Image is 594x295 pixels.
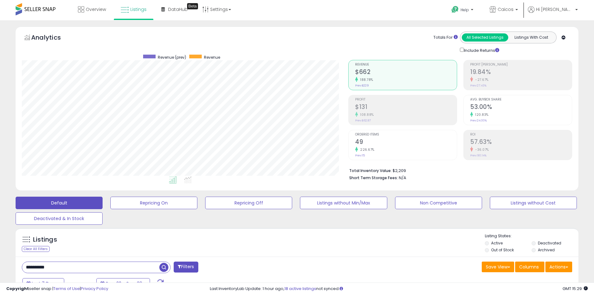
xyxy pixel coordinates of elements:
p: Listing States: [485,233,578,239]
span: Last 7 Days [32,280,56,287]
h2: $662 [355,68,457,77]
div: Clear All Filters [22,246,50,252]
button: Listings without Min/Max [300,197,387,209]
span: Hi [PERSON_NAME] [536,6,573,12]
h2: $131 [355,103,457,112]
small: Prev: 90.14% [470,154,486,157]
small: Prev: 24.00% [470,119,487,122]
span: Sep-22 - Sep-28 [106,280,142,287]
small: 226.67% [358,147,374,152]
span: Avg. Buybox Share [470,98,572,101]
a: Terms of Use [53,286,80,292]
div: seller snap | | [6,286,108,292]
a: Help [447,1,480,20]
a: Privacy Policy [81,286,108,292]
h5: Listings [33,235,57,244]
strong: Copyright [6,286,29,292]
label: Deactivated [538,240,561,246]
button: Last 7 Days [22,278,64,289]
button: Default [16,197,103,209]
small: 188.78% [358,77,373,82]
button: Repricing On [110,197,197,209]
h2: 57.63% [470,138,572,147]
button: Filters [174,262,198,273]
h2: 49 [355,138,457,147]
small: Prev: 15 [355,154,365,157]
div: Include Returns [455,47,507,54]
small: 108.88% [358,112,374,117]
button: Listings With Cost [508,33,554,42]
b: Short Term Storage Fees: [349,175,398,180]
div: Tooltip anchor [187,3,198,9]
small: 120.83% [473,112,489,117]
small: Prev: $62.87 [355,119,371,122]
i: Get Help [451,6,459,13]
button: Listings without Cost [490,197,577,209]
label: Active [491,240,503,246]
a: Hi [PERSON_NAME] [528,6,578,20]
span: N/A [399,175,406,181]
span: Columns [519,264,539,270]
button: All Selected Listings [462,33,508,42]
div: Last InventoryLab Update: 1 hour ago, not synced. [210,286,588,292]
li: $2,209 [349,166,567,174]
small: Prev: 27.43% [470,84,486,87]
h2: 53.00% [470,103,572,112]
h2: 19.84% [470,68,572,77]
span: Revenue [204,55,220,60]
button: Columns [515,262,544,272]
span: Overview [86,6,106,12]
h5: Analytics [31,33,73,43]
div: Totals For [433,35,458,41]
button: Sep-22 - Sep-28 [96,278,150,289]
small: -36.07% [473,147,489,152]
span: Profit [PERSON_NAME] [470,63,572,66]
button: Repricing Off [205,197,292,209]
span: Profit [355,98,457,101]
small: -27.67% [473,77,489,82]
span: Revenue (prev) [158,55,186,60]
button: Actions [545,262,572,272]
span: Revenue [355,63,457,66]
a: 18 active listings [284,286,316,292]
span: 2025-10-7 15:29 GMT [563,286,588,292]
button: Non Competitive [395,197,482,209]
span: Caicos [498,6,514,12]
label: Archived [538,247,555,253]
button: Deactivated & In Stock [16,212,103,225]
span: Listings [130,6,147,12]
button: Save View [482,262,514,272]
span: Compared to: [65,281,94,287]
span: Ordered Items [355,133,457,136]
b: Total Inventory Value: [349,168,392,173]
label: Out of Stock [491,247,514,253]
span: DataHub [168,6,188,12]
small: Prev: $229 [355,84,369,87]
span: Help [461,7,469,12]
span: ROI [470,133,572,136]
